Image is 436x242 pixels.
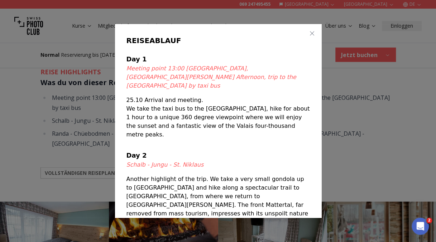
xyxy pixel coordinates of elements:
[126,150,310,160] h4: Day 2
[126,36,310,46] h3: REISEABLAUF
[126,64,310,90] h5: Meeting point 13:00 [GEOGRAPHIC_DATA], [GEOGRAPHIC_DATA][PERSON_NAME] Afternoon, trip to the [GEO...
[412,218,429,235] iframe: Intercom live chat
[126,54,310,64] h4: Day 1
[126,160,310,169] h5: Schalb - Jungu - St. Niklaus
[426,218,432,223] span: 2
[126,96,310,104] p: 25.10 Arrival and meeting.
[126,104,310,139] p: We take the taxi bus to the [GEOGRAPHIC_DATA], hike for about 1 hour to a unique 360 degree viewp...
